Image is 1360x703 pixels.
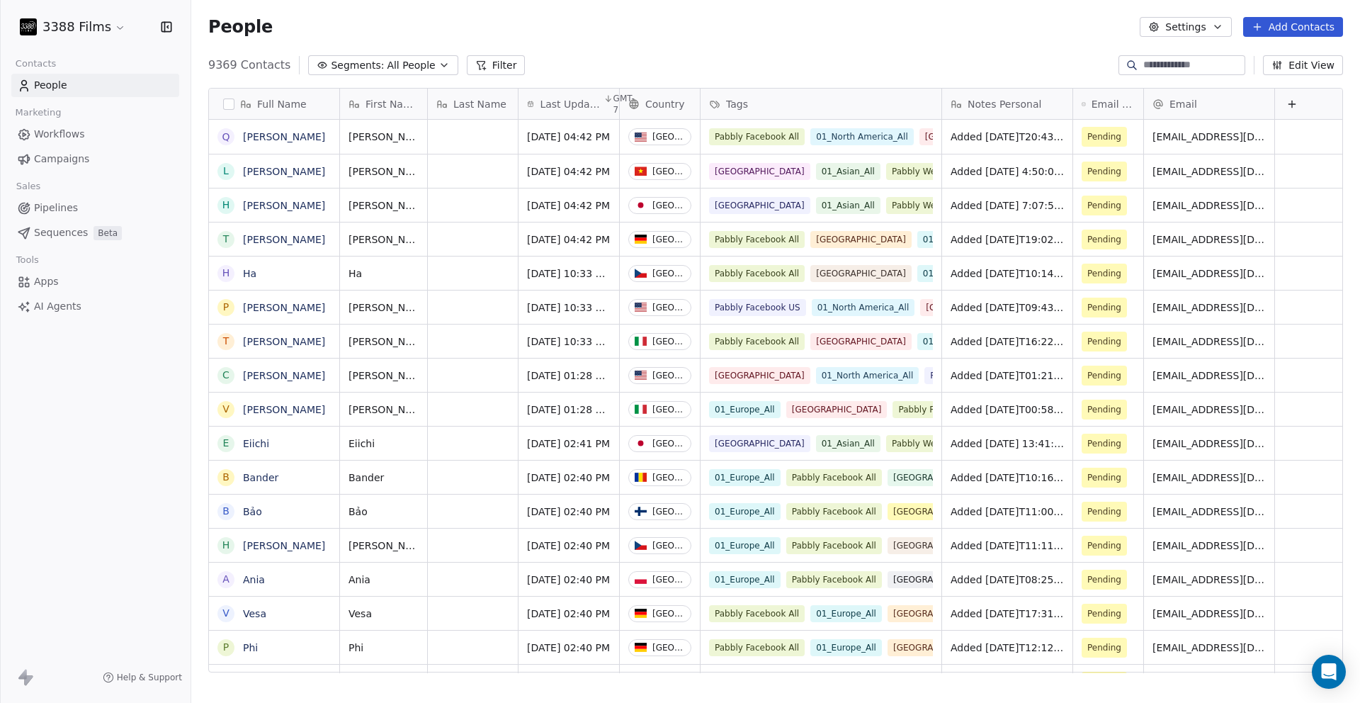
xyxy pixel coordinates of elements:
[1152,573,1266,587] span: [EMAIL_ADDRESS][DOMAIN_NAME]
[810,673,875,690] span: 01_Asian_All
[243,336,325,347] a: [PERSON_NAME]
[348,471,419,485] span: Bander
[652,303,685,313] div: [GEOGRAPHIC_DATA]
[348,266,419,281] span: Ha
[223,300,229,315] div: P
[1087,539,1121,553] span: Pending
[348,300,419,315] span: [PERSON_NAME]
[243,438,269,449] a: Eiichi
[527,369,611,383] span: [DATE] 01:28 AM
[1087,471,1121,485] span: Pending
[1087,437,1121,451] span: Pending
[951,266,1064,281] span: Added [DATE]T10:14:06+0000 via Pabbly Connect, Location Country: [GEOGRAPHIC_DATA], Facebook Lead...
[1152,641,1266,655] span: [EMAIL_ADDRESS][DOMAIN_NAME]
[34,127,85,142] span: Workflows
[348,334,419,349] span: [PERSON_NAME]
[810,639,882,656] span: 01_Europe_All
[243,131,325,142] a: [PERSON_NAME]
[919,128,1021,145] span: [GEOGRAPHIC_DATA]
[1152,232,1266,247] span: [EMAIL_ADDRESS][DOMAIN_NAME]
[816,197,880,214] span: 01_Asian_All
[652,269,685,279] div: [GEOGRAPHIC_DATA]
[924,367,1021,384] span: Pabbly Facebook US
[652,235,685,244] div: [GEOGRAPHIC_DATA]
[709,299,806,316] span: Pabbly Facebook US
[709,435,810,452] span: [GEOGRAPHIC_DATA]
[652,473,685,483] div: [GEOGRAPHIC_DATA]
[652,643,685,653] div: [GEOGRAPHIC_DATA]
[1152,130,1266,144] span: [EMAIL_ADDRESS][DOMAIN_NAME]
[527,641,611,655] span: [DATE] 02:40 PM
[951,232,1064,247] span: Added [DATE]T19:02:47+0000 via Pabbly Connect, Location Country: DE, Facebook Leads Form.
[951,198,1064,213] span: Added [DATE] 7:07:53 via Pabbly Connect, Location Country: [GEOGRAPHIC_DATA], 3388 Films Subscrib...
[222,538,230,553] div: H
[1152,198,1266,213] span: [EMAIL_ADDRESS][DOMAIN_NAME]
[951,437,1064,451] span: Added [DATE] 13:41:49 via Pabbly Connect, Location Country: [GEOGRAPHIC_DATA], 3388 Films Subscri...
[34,299,81,314] span: AI Agents
[709,333,805,350] span: Pabbly Facebook All
[652,201,685,210] div: [GEOGRAPHIC_DATA]
[34,78,67,93] span: People
[886,163,963,180] span: Pabbly Website
[951,471,1064,485] span: Added [DATE]T10:16:50+0000 via Pabbly Connect, Location Country: RO, Facebook Leads Form.
[701,89,941,119] div: Tags
[103,672,182,683] a: Help & Support
[34,152,89,167] span: Campaigns
[243,506,262,517] a: Bảo
[222,504,229,519] div: B
[786,401,888,418] span: [GEOGRAPHIC_DATA]
[786,537,882,554] span: Pabbly Facebook All
[917,265,989,282] span: 01_Europe_All
[888,503,989,520] span: [GEOGRAPHIC_DATA]
[1152,437,1266,451] span: [EMAIL_ADDRESS][DOMAIN_NAME]
[709,197,810,214] span: [GEOGRAPHIC_DATA]
[1152,164,1266,179] span: [EMAIL_ADDRESS][DOMAIN_NAME]
[1152,471,1266,485] span: [EMAIL_ADDRESS][DOMAIN_NAME]
[223,232,229,247] div: T
[527,437,611,451] span: [DATE] 02:41 PM
[34,201,78,215] span: Pipelines
[951,505,1064,519] span: Added [DATE]T11:00:31+0000 via Pabbly Connect, Location Country: FI, Facebook Leads Form.
[652,609,685,619] div: [GEOGRAPHIC_DATA]
[243,268,256,279] a: Ha
[387,58,435,73] span: All People
[117,672,182,683] span: Help & Support
[652,405,685,415] div: [GEOGRAPHIC_DATA]
[1152,505,1266,519] span: [EMAIL_ADDRESS][DOMAIN_NAME]
[11,196,179,220] a: Pipelines
[652,371,685,381] div: [GEOGRAPHIC_DATA]
[11,295,179,318] a: AI Agents
[888,605,989,622] span: [GEOGRAPHIC_DATA]
[652,167,685,176] div: [GEOGRAPHIC_DATA]
[222,266,230,281] div: H
[951,369,1064,383] span: Added [DATE]T01:21:34+0000 via Pabbly Connect, Location Country: [GEOGRAPHIC_DATA], Facebook Lead...
[348,232,419,247] span: [PERSON_NAME]
[652,541,685,551] div: [GEOGRAPHIC_DATA]
[1087,334,1121,349] span: Pending
[527,334,611,349] span: [DATE] 10:33 AM
[951,164,1064,179] span: Added [DATE] 4:50:06 via Pabbly Connect, Location Country: [GEOGRAPHIC_DATA], 3388 Films Subscrib...
[527,164,611,179] span: [DATE] 04:42 PM
[709,401,781,418] span: 01_Europe_All
[892,401,988,418] span: Pabbly Facebook All
[527,266,611,281] span: [DATE] 10:33 AM
[888,571,989,588] span: [GEOGRAPHIC_DATA]
[786,503,882,520] span: Pabbly Facebook All
[223,640,229,655] div: P
[9,53,62,74] span: Contacts
[243,574,265,585] a: Ania
[348,539,419,553] span: [PERSON_NAME]
[1073,89,1143,119] div: Email Verification Status
[1152,334,1266,349] span: [EMAIL_ADDRESS][DOMAIN_NAME]
[11,221,179,244] a: SequencesBeta
[652,132,685,142] div: [GEOGRAPHIC_DATA]
[888,469,989,486] span: [GEOGRAPHIC_DATA]
[527,130,611,144] span: [DATE] 04:42 PM
[223,334,229,349] div: T
[726,97,748,111] span: Tags
[709,571,781,588] span: 01_Europe_All
[951,403,1064,417] span: Added [DATE]T00:58:09+0000 via Pabbly Connect, Location Country: IT, Facebook Leads Form.
[1087,130,1121,144] span: Pending
[1140,17,1231,37] button: Settings
[951,641,1064,655] span: Added [DATE]T12:12:55+0000 via Pabbly Connect, Location Country: DE, Facebook Leads Form.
